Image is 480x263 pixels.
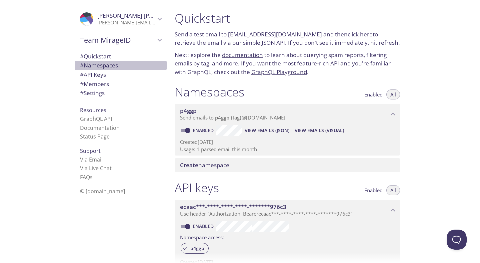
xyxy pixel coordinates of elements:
div: API Keys [75,70,167,79]
span: Send emails to . {tag} @[DOMAIN_NAME] [180,114,285,121]
p: Created [DATE] [180,139,395,146]
span: Members [80,80,109,88]
span: # [80,52,84,60]
span: Create [180,161,198,169]
p: [PERSON_NAME][EMAIL_ADDRESS][PERSON_NAME][DOMAIN_NAME] [97,19,155,26]
button: All [386,89,400,99]
button: Enabled [360,89,387,99]
a: GraphQL API [80,115,112,122]
div: Team MirageID [75,31,167,49]
h1: API keys [175,180,219,195]
a: Documentation [80,124,120,131]
span: View Emails (JSON) [245,126,289,135]
div: p4ggp [181,243,209,254]
span: p4ggp [180,107,197,114]
div: p4ggp namespace [175,104,400,124]
button: View Emails (JSON) [242,125,292,136]
span: Namespaces [80,61,118,69]
span: Settings [80,89,105,97]
div: Team Settings [75,88,167,98]
span: [PERSON_NAME] [PERSON_NAME] [97,12,189,19]
iframe: Help Scout Beacon - Open [447,230,467,250]
span: API Keys [80,71,106,78]
a: [EMAIL_ADDRESS][DOMAIN_NAME] [228,30,322,38]
a: Status Page [80,133,110,140]
span: # [80,89,84,97]
div: Members [75,79,167,89]
button: View Emails (Visual) [292,125,347,136]
a: Via Live Chat [80,165,112,172]
a: FAQ [80,174,93,181]
span: namespace [180,161,229,169]
button: Enabled [360,185,387,195]
span: # [80,80,84,88]
div: Create namespace [175,158,400,172]
span: # [80,71,84,78]
a: click here [348,30,373,38]
span: # [80,61,84,69]
span: © [DOMAIN_NAME] [80,188,125,195]
a: Enabled [192,223,216,229]
div: Dung Truong [75,8,167,30]
span: p4ggp [186,245,208,251]
span: s [90,174,93,181]
p: Send a test email to and then to retrieve the email via our simple JSON API. If you don't see it ... [175,30,400,47]
span: Team MirageID [80,35,155,45]
a: Enabled [192,127,216,134]
button: All [386,185,400,195]
span: View Emails (Visual) [295,126,344,135]
span: Resources [80,106,106,114]
p: Next: explore the to learn about querying spam reports, filtering emails by tag, and more. If you... [175,51,400,76]
div: Namespaces [75,61,167,70]
span: Quickstart [80,52,111,60]
a: Via Email [80,156,103,163]
a: GraphQL Playground [251,68,307,76]
a: documentation [222,51,263,59]
label: Namespace access: [180,232,224,242]
p: Usage: 1 parsed email this month [180,146,395,153]
span: Support [80,147,101,155]
h1: Quickstart [175,11,400,26]
span: p4ggp [215,114,229,121]
h1: Namespaces [175,84,244,99]
div: Quickstart [75,52,167,61]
